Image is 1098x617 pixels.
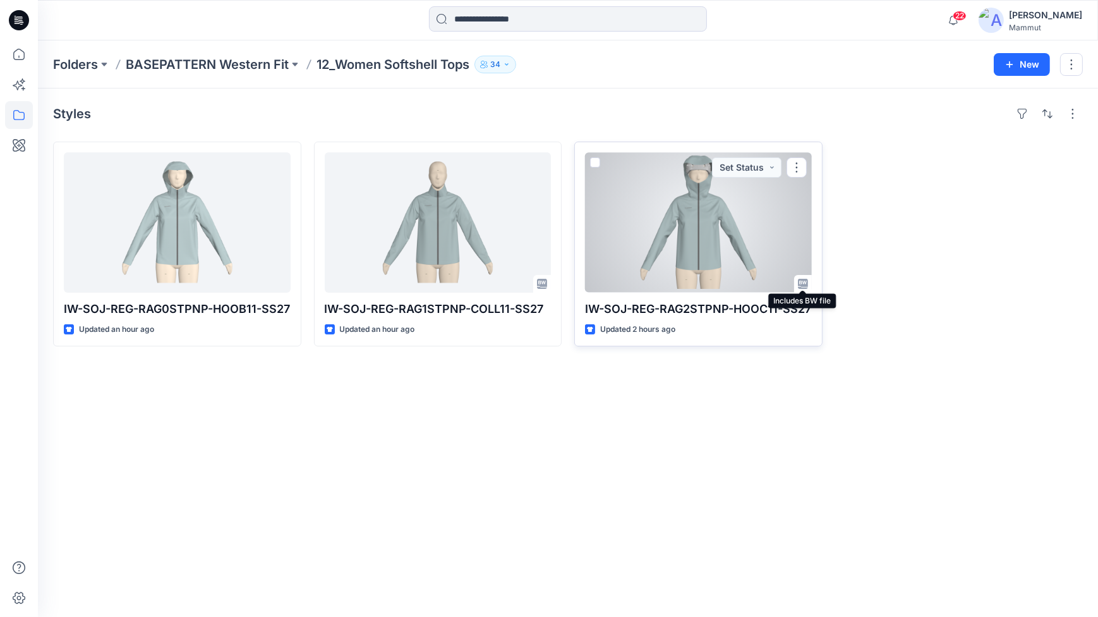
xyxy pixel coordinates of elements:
a: Folders [53,56,98,73]
button: New [994,53,1050,76]
img: avatar [979,8,1004,33]
a: BASEPATTERN Western Fit [126,56,289,73]
a: IW-SOJ-REG-RAG2STPNP-HOOC11-SS27 [585,152,812,293]
p: IW-SOJ-REG-RAG2STPNP-HOOC11-SS27 [585,300,812,318]
p: IW-SOJ-REG-RAG0STPNP-HOOB11-SS27 [64,300,291,318]
p: 34 [490,58,500,71]
p: Updated an hour ago [340,323,415,336]
p: Updated 2 hours ago [600,323,675,336]
div: Mammut [1009,23,1082,32]
a: IW-SOJ-REG-RAG1STPNP-COLL11-SS27 [325,152,552,293]
a: IW-SOJ-REG-RAG0STPNP-HOOB11-SS27 [64,152,291,293]
div: [PERSON_NAME] [1009,8,1082,23]
p: IW-SOJ-REG-RAG1STPNP-COLL11-SS27 [325,300,552,318]
span: 22 [953,11,967,21]
p: Updated an hour ago [79,323,154,336]
h4: Styles [53,106,91,121]
p: 12_Women Softshell Tops [317,56,469,73]
button: 34 [474,56,516,73]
